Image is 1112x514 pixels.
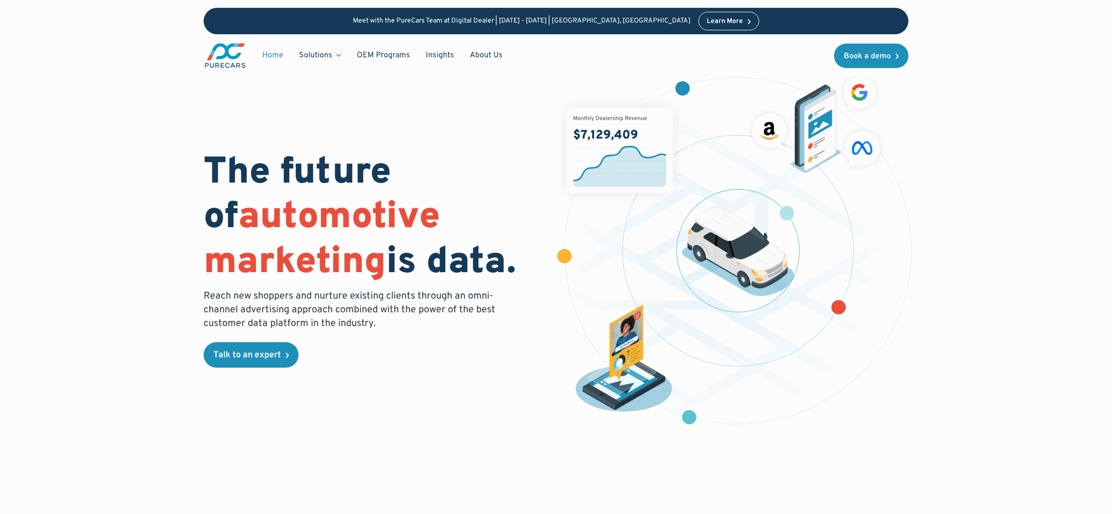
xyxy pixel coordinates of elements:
[349,46,418,65] a: OEM Programs
[844,52,891,60] div: Book a demo
[204,289,501,330] p: Reach new shoppers and nurture existing clients through an omni-channel advertising approach comb...
[418,46,462,65] a: Insights
[213,351,281,360] div: Talk to an expert
[204,342,299,368] a: Talk to an expert
[698,12,759,30] a: Learn More
[747,71,885,173] img: ads on social media and advertising partners
[682,207,794,296] img: illustration of a vehicle
[462,46,510,65] a: About Us
[255,46,291,65] a: Home
[204,194,440,286] span: automotive marketing
[204,42,247,69] img: purecars logo
[707,18,743,25] div: Learn More
[204,151,544,285] h1: The future of is data.
[204,42,247,69] a: main
[568,304,679,415] img: persona of a buyer
[834,44,908,68] a: Book a demo
[299,50,332,61] div: Solutions
[566,108,673,193] img: chart showing monthly dealership revenue of $7m
[353,17,691,25] p: Meet with the PureCars Team at Digital Dealer | [DATE] - [DATE] | [GEOGRAPHIC_DATA], [GEOGRAPHIC_...
[291,46,349,65] div: Solutions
